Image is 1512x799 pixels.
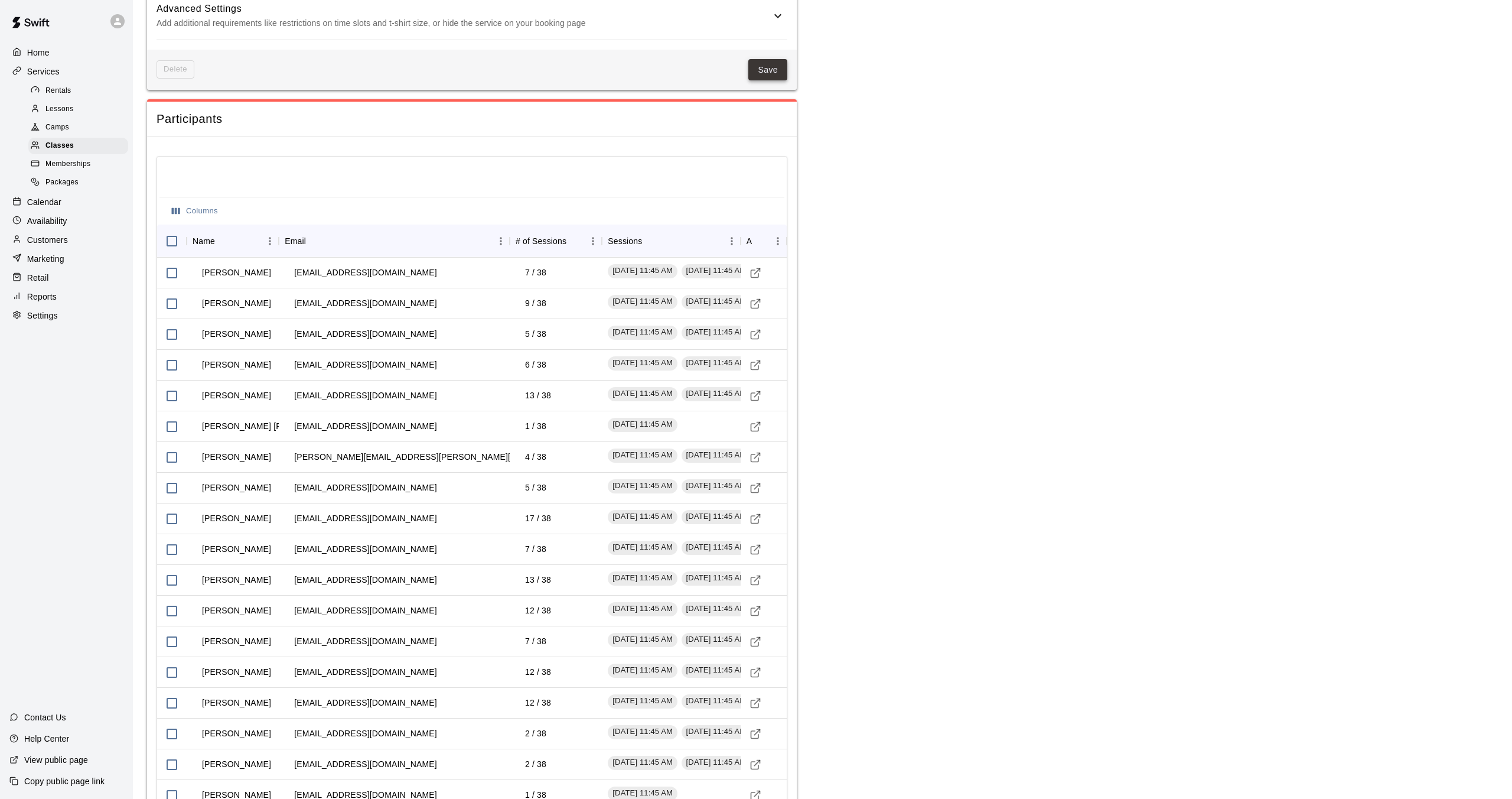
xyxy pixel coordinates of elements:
a: Visit customer profile [747,356,764,374]
button: Select columns [169,202,221,220]
div: Name [193,225,215,258]
span: [DATE] 11:45 AM [608,665,677,676]
td: 9 / 38 [516,288,556,319]
p: Reports [27,291,57,303]
p: Calendar [27,196,61,208]
p: Help Center [24,733,69,745]
a: Home [9,44,123,61]
td: 13 / 38 [516,564,561,596]
span: [DATE] 11:45 AM [682,327,751,338]
td: [PERSON_NAME] [193,687,281,719]
td: [PERSON_NAME] [193,718,281,749]
td: [EMAIL_ADDRESS][DOMAIN_NAME] [285,626,446,657]
span: [DATE] 11:45 AM [682,296,751,307]
p: Availability [27,215,67,227]
button: Sort [752,233,769,249]
button: Menu [769,232,787,250]
td: [PERSON_NAME] [193,564,281,596]
p: Home [27,47,50,59]
a: Memberships [28,155,133,174]
span: [DATE] 11:45 AM [608,603,677,615]
span: [DATE] 11:45 AM [608,726,677,738]
td: [PERSON_NAME] [193,288,281,319]
span: [DATE] 11:45 AM [682,665,751,676]
div: Packages [28,174,128,191]
a: Visit customer profile [747,387,764,405]
a: Visit customer profile [747,449,764,466]
td: [EMAIL_ADDRESS][DOMAIN_NAME] [285,595,446,626]
span: Participants [157,111,787,127]
a: Rentals [28,82,133,100]
span: [DATE] 11:45 AM [608,573,677,584]
td: 13 / 38 [516,380,561,411]
td: 12 / 38 [516,595,561,626]
div: Name [187,225,279,258]
span: [DATE] 11:45 AM [608,480,677,492]
div: Services [9,63,123,80]
button: Sort [642,233,659,249]
td: 12 / 38 [516,687,561,719]
td: [PERSON_NAME] [193,349,281,381]
div: Lessons [28,101,128,118]
td: [PERSON_NAME] [193,657,281,688]
span: [DATE] 11:45 AM [682,450,751,461]
a: Availability [9,212,123,230]
p: View public page [24,754,88,766]
a: Visit customer profile [747,725,764,743]
span: [DATE] 11:45 AM [608,542,677,553]
a: Visit customer profile [747,694,764,712]
td: [EMAIL_ADDRESS][DOMAIN_NAME] [285,288,446,319]
span: [DATE] 11:45 AM [682,388,751,399]
span: [DATE] 11:45 AM [682,265,751,277]
a: Marketing [9,250,123,268]
a: Visit customer profile [747,541,764,558]
span: [DATE] 11:45 AM [682,603,751,615]
span: [DATE] 11:45 AM [608,358,677,369]
td: [EMAIL_ADDRESS][DOMAIN_NAME] [285,380,446,411]
button: Menu [492,232,510,250]
span: [DATE] 11:45 AM [682,757,751,768]
span: Classes [45,140,74,152]
p: Copy public page link [24,775,105,787]
td: [PERSON_NAME] [193,380,281,411]
td: [EMAIL_ADDRESS][DOMAIN_NAME] [285,718,446,749]
h6: Advanced Settings [157,1,771,17]
div: # of Sessions [510,225,602,258]
td: 2 / 38 [516,718,556,749]
td: 12 / 38 [516,657,561,688]
td: 7 / 38 [516,626,556,657]
div: Memberships [28,156,128,173]
td: [PERSON_NAME] [193,534,281,565]
td: [EMAIL_ADDRESS][DOMAIN_NAME] [285,257,446,288]
a: Settings [9,307,123,324]
td: [EMAIL_ADDRESS][DOMAIN_NAME] [285,411,446,442]
button: Menu [584,232,602,250]
a: Visit customer profile [747,326,764,343]
div: Actions [741,225,787,258]
p: Settings [27,310,58,321]
td: 5 / 38 [516,472,556,504]
div: Sessions [602,225,740,258]
div: Email [285,225,306,258]
span: Packages [45,177,79,189]
td: 5 / 38 [516,319,556,350]
td: [EMAIL_ADDRESS][DOMAIN_NAME] [285,657,446,688]
div: # of Sessions [516,225,566,258]
button: Sort [215,233,232,249]
td: [EMAIL_ADDRESS][DOMAIN_NAME] [285,749,446,780]
a: Customers [9,231,123,249]
a: Calendar [9,193,123,211]
span: [DATE] 11:45 AM [682,480,751,492]
div: Classes [28,138,128,154]
a: Visit customer profile [747,295,764,313]
td: [PERSON_NAME] [193,472,281,504]
a: Retail [9,269,123,287]
a: Reports [9,288,123,306]
span: [DATE] 11:45 AM [682,573,751,584]
a: Visit customer profile [747,479,764,497]
span: [DATE] 11:45 AM [608,634,677,645]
